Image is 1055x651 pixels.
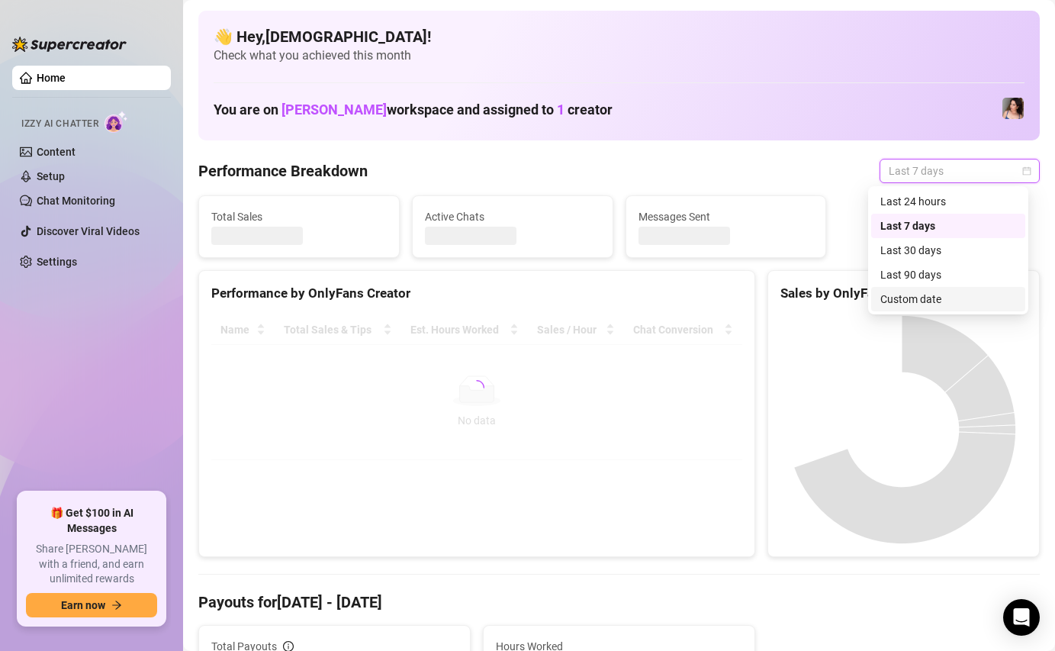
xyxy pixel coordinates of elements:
[26,506,157,536] span: 🎁 Get $100 in AI Messages
[37,225,140,237] a: Discover Viral Videos
[1002,98,1024,119] img: Lauren
[880,242,1016,259] div: Last 30 days
[21,117,98,131] span: Izzy AI Chatter
[281,102,387,118] span: [PERSON_NAME]
[638,208,814,225] span: Messages Sent
[214,26,1024,47] h4: 👋 Hey, [DEMOGRAPHIC_DATA] !
[880,193,1016,210] div: Last 24 hours
[780,283,1027,304] div: Sales by OnlyFans Creator
[880,291,1016,308] div: Custom date
[871,214,1025,238] div: Last 7 days
[214,47,1024,64] span: Check what you achieved this month
[198,591,1040,613] h4: Payouts for [DATE] - [DATE]
[871,287,1025,311] div: Custom date
[37,146,76,158] a: Content
[871,189,1025,214] div: Last 24 hours
[1003,599,1040,636] div: Open Intercom Messenger
[880,266,1016,283] div: Last 90 days
[61,599,105,611] span: Earn now
[871,238,1025,263] div: Last 30 days
[211,208,387,225] span: Total Sales
[26,593,157,617] button: Earn nowarrow-right
[12,37,127,52] img: logo-BBDzfeDw.svg
[26,542,157,587] span: Share [PERSON_NAME] with a friend, and earn unlimited rewards
[37,72,66,84] a: Home
[871,263,1025,287] div: Last 90 days
[37,170,65,182] a: Setup
[880,218,1016,234] div: Last 7 days
[466,377,487,398] span: loading
[214,102,613,118] h1: You are on workspace and assigned to creator
[198,160,368,182] h4: Performance Breakdown
[425,208,600,225] span: Active Chats
[1022,166,1031,176] span: calendar
[37,256,77,268] a: Settings
[889,160,1031,182] span: Last 7 days
[105,111,128,133] img: AI Chatter
[37,195,115,207] a: Chat Monitoring
[557,102,564,118] span: 1
[111,600,122,611] span: arrow-right
[211,283,742,304] div: Performance by OnlyFans Creator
